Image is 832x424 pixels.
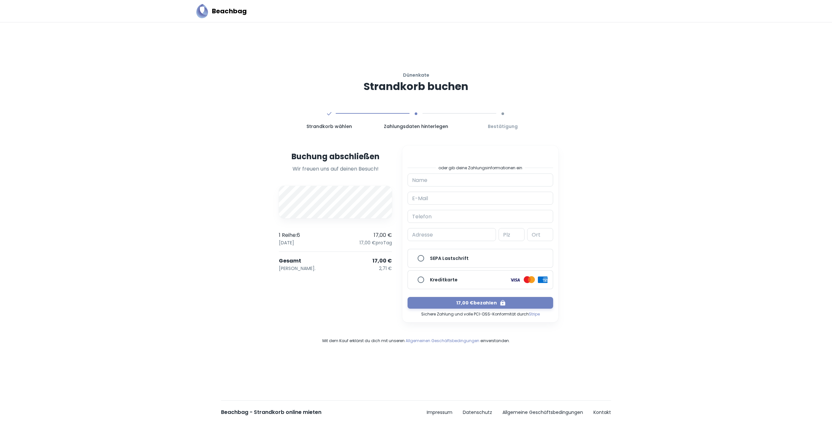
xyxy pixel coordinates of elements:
[196,4,247,18] a: BeachbagBeachbag
[529,311,540,317] a: Stripe
[430,276,458,283] h6: Kreditkarte
[379,265,392,272] p: 2,71 €
[279,231,300,239] p: 1 Reihe : 6
[462,123,543,130] span: Bestätigung
[196,4,208,18] img: Beachbag
[509,276,521,284] img: logo card
[463,409,492,416] a: Datenschutz
[593,409,611,416] a: Kontakt
[502,409,583,416] a: Allgemeine Geschäftsbedingungen
[499,228,525,241] input: Postal code
[289,123,370,130] span: Strandkorb wählen
[279,257,301,265] p: Gesamt
[359,239,392,246] p: 17,00 € pro Tag
[279,239,294,246] p: [DATE]
[274,338,558,344] span: Mit dem Kauf erklärst du dich mit unseren einverstanden.
[408,151,553,162] iframe: Secure payment button frame
[274,71,558,79] h6: Dünenkate
[374,231,392,239] p: 17,00 €
[538,276,548,283] img: logo card
[427,409,452,416] a: Impressum
[406,338,479,343] a: Allgemeinen Geschäftsbedingungen
[438,165,522,171] span: oder gib deine Zahlungsinformationen ein
[212,6,247,16] h5: Beachbag
[221,408,321,416] h6: Beachbag - Strandkorb online mieten
[375,123,457,130] span: Zahlungsdaten hinterlegen
[524,276,535,284] img: logo card
[408,297,553,309] button: 17,00 €bezahlen
[430,255,469,262] h6: SEPA Lastschrift
[372,257,392,265] p: 17,00 €
[279,151,392,162] h4: Buchung abschließen
[274,79,558,94] h3: Strandkorb buchen
[279,165,392,173] p: Wir freuen uns auf deinen Besuch!
[279,265,316,272] p: [PERSON_NAME].
[421,309,540,317] span: Sichere Zahlung und volle PCI-DSS-Konformität durch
